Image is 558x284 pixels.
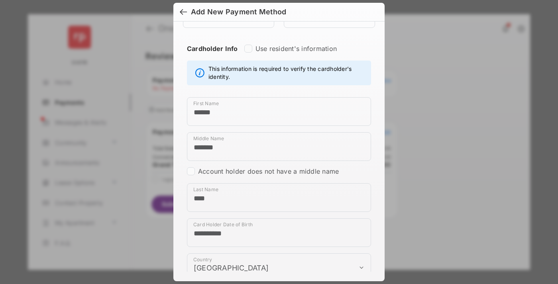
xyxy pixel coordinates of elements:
[191,8,286,16] div: Add New Payment Method
[198,167,339,175] label: Account holder does not have a middle name
[187,45,238,67] strong: Cardholder Info
[255,45,337,53] label: Use resident's information
[208,65,367,81] span: This information is required to verify the cardholder's identity.
[187,253,371,282] div: payment_method_screening[postal_addresses][country]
